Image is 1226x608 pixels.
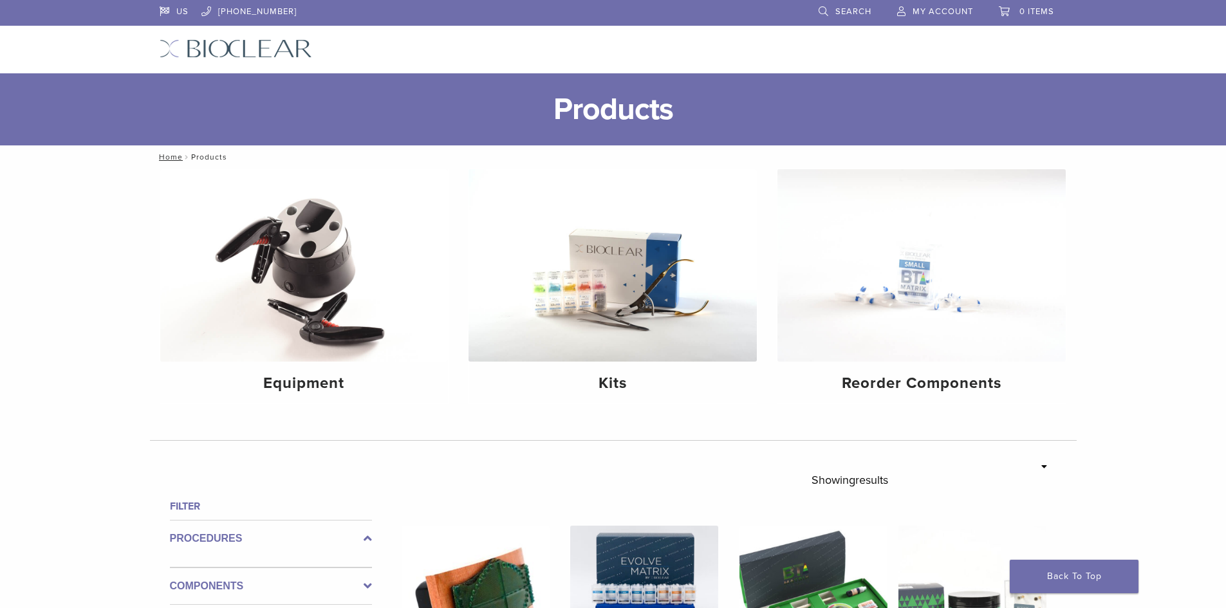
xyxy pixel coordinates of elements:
img: Kits [469,169,757,362]
img: Reorder Components [777,169,1066,362]
h4: Kits [479,372,747,395]
a: Home [155,152,183,161]
span: 0 items [1019,6,1054,17]
a: Reorder Components [777,169,1066,403]
h4: Reorder Components [788,372,1055,395]
h4: Equipment [171,372,438,395]
h4: Filter [170,499,372,514]
img: Equipment [160,169,449,362]
a: Equipment [160,169,449,403]
a: Kits [469,169,757,403]
label: Procedures [170,531,372,546]
span: Search [835,6,871,17]
nav: Products [150,145,1077,169]
a: Back To Top [1010,560,1138,593]
span: / [183,154,191,160]
span: My Account [913,6,973,17]
p: Showing results [812,466,888,493]
label: Components [170,578,372,594]
img: Bioclear [160,39,312,58]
